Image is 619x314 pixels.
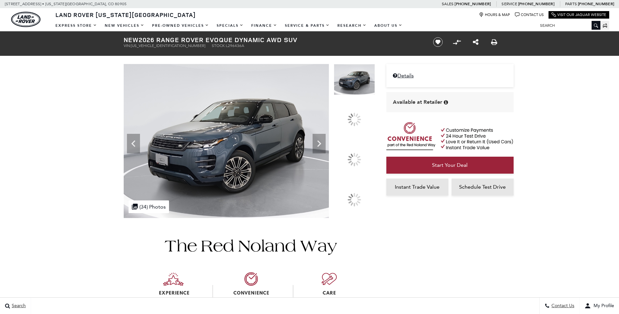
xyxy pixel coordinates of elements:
[11,12,40,27] a: land-rover
[11,12,40,27] img: Land Rover
[370,20,406,31] a: About Us
[55,11,196,19] span: Land Rover [US_STATE][GEOGRAPHIC_DATA]
[591,303,614,309] span: My Profile
[212,43,226,48] span: Stock:
[5,2,127,6] a: [STREET_ADDRESS] • [US_STATE][GEOGRAPHIC_DATA], CO 80905
[565,2,577,6] span: Parts
[502,2,517,6] span: Service
[226,43,244,48] span: L296436A
[580,298,619,314] button: user-profile-menu
[386,157,514,174] a: Start Your Deal
[52,11,200,19] a: Land Rover [US_STATE][GEOGRAPHIC_DATA]
[393,99,442,106] span: Available at Retailer
[124,43,131,48] span: VIN:
[515,12,544,17] a: Contact Us
[333,20,370,31] a: Research
[10,303,26,309] span: Search
[535,22,600,29] input: Search
[247,20,281,31] a: Finance
[124,35,139,44] strong: New
[395,184,440,190] span: Instant Trade Value
[452,179,514,196] a: Schedule Test Drive
[101,20,148,31] a: New Vehicles
[124,36,422,43] h1: 2026 Range Rover Evoque Dynamic AWD SUV
[131,43,205,48] span: [US_VEHICLE_IDENTIFICATION_NUMBER]
[213,20,247,31] a: Specials
[52,20,406,31] nav: Main Navigation
[452,37,462,47] button: Compare vehicle
[473,38,478,46] a: Share this New 2026 Range Rover Evoque Dynamic AWD SUV
[52,20,101,31] a: EXPRESS STORE
[334,64,375,95] img: New 2026 Tribeca Blue Land Rover Dynamic image 1
[491,38,497,46] a: Print this New 2026 Range Rover Evoque Dynamic AWD SUV
[129,200,169,213] div: (34) Photos
[444,100,448,105] div: Vehicle is in stock and ready for immediate delivery. Due to demand, availability is subject to c...
[431,37,445,47] button: Save vehicle
[124,64,329,218] img: New 2026 Tribeca Blue Land Rover Dynamic image 1
[442,2,454,6] span: Sales
[148,20,213,31] a: Pre-Owned Vehicles
[455,1,491,7] a: [PHONE_NUMBER]
[432,162,468,168] span: Start Your Deal
[386,199,514,302] iframe: YouTube video player
[578,1,614,7] a: [PHONE_NUMBER]
[459,184,506,190] span: Schedule Test Drive
[518,1,554,7] a: [PHONE_NUMBER]
[281,20,333,31] a: Service & Parts
[479,12,510,17] a: Hours & Map
[393,72,507,79] a: Details
[386,179,448,196] a: Instant Trade Value
[551,12,606,17] a: Visit Our Jaguar Website
[550,303,574,309] span: Contact Us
